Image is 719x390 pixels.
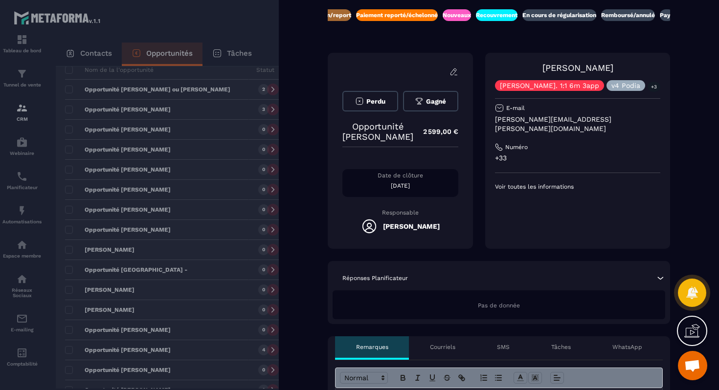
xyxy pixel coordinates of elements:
span: Gagné [426,98,446,105]
p: [DATE] [342,182,458,190]
p: En cours de régularisation [522,11,596,19]
p: +33 [495,153,660,163]
p: Responsable [342,209,458,216]
span: Pas de donnée [478,302,520,309]
p: Tâches [551,343,571,351]
p: Opportunité [PERSON_NAME] [342,121,413,142]
p: SMS [497,343,510,351]
button: Perdu [342,91,398,111]
p: Recouvrement [476,11,517,19]
span: Perdu [366,98,385,105]
p: +3 [648,82,660,92]
p: Numéro [505,143,528,151]
p: [PERSON_NAME][EMAIL_ADDRESS][PERSON_NAME][DOMAIN_NAME] [495,115,660,133]
p: [PERSON_NAME]. 1:1 6m 3app [500,82,599,89]
p: Remarques [356,343,388,351]
p: Paiement reporté/échelonné [356,11,438,19]
button: Gagné [403,91,459,111]
p: v4 Podia [611,82,640,89]
p: 2 599,00 € [413,122,458,141]
p: Payé [660,11,674,19]
a: Ouvrir le chat [678,351,707,380]
p: WhatsApp [612,343,642,351]
h5: [PERSON_NAME] [383,222,440,230]
p: Date de clôture [342,172,458,179]
p: Réponses Planificateur [342,274,408,282]
p: Nouveaux [443,11,471,19]
p: Voir toutes les informations [495,183,660,191]
p: Courriels [430,343,455,351]
p: E-mail [506,104,525,112]
p: Remboursé/annulé [601,11,655,19]
a: [PERSON_NAME] [542,63,613,73]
